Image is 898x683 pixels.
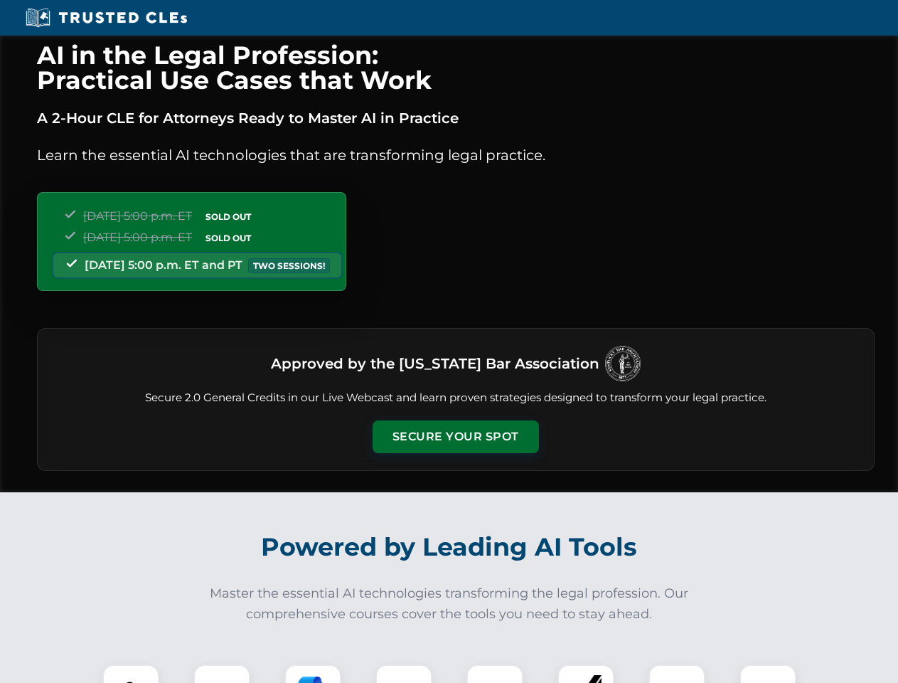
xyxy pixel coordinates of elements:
[37,144,875,166] p: Learn the essential AI technologies that are transforming legal practice.
[605,346,641,381] img: Logo
[83,231,192,244] span: [DATE] 5:00 p.m. ET
[271,351,599,376] h3: Approved by the [US_STATE] Bar Association
[201,583,698,625] p: Master the essential AI technologies transforming the legal profession. Our comprehensive courses...
[37,43,875,92] h1: AI in the Legal Profession: Practical Use Cases that Work
[83,209,192,223] span: [DATE] 5:00 p.m. ET
[201,209,256,224] span: SOLD OUT
[373,420,539,453] button: Secure Your Spot
[55,522,843,572] h2: Powered by Leading AI Tools
[21,7,191,28] img: Trusted CLEs
[55,390,857,406] p: Secure 2.0 General Credits in our Live Webcast and learn proven strategies designed to transform ...
[37,107,875,129] p: A 2-Hour CLE for Attorneys Ready to Master AI in Practice
[201,231,256,245] span: SOLD OUT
